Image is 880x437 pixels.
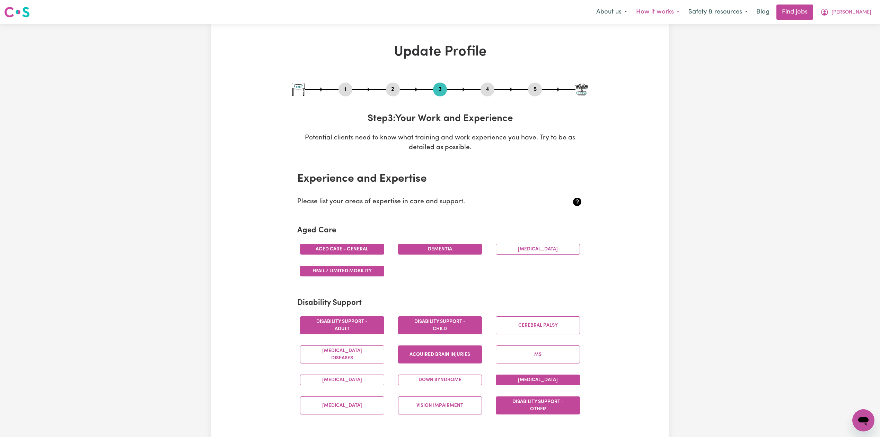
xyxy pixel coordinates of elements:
img: Careseekers logo [4,6,30,18]
h2: Aged Care [297,226,583,235]
button: Go to step 1 [338,85,352,94]
a: Careseekers logo [4,4,30,20]
button: Safety & resources [684,5,752,19]
button: [MEDICAL_DATA] [300,396,384,414]
button: Disability support - Adult [300,316,384,334]
button: Go to step 5 [528,85,542,94]
h3: Step 3 : Your Work and Experience [292,113,588,125]
button: Disability support - Child [398,316,482,334]
span: [PERSON_NAME] [831,9,871,16]
button: My Account [816,5,876,19]
button: Frail / limited mobility [300,266,384,276]
button: Down syndrome [398,375,482,385]
button: Go to step 4 [481,85,494,94]
button: [MEDICAL_DATA] [300,375,384,385]
button: Cerebral Palsy [496,316,580,334]
p: Potential clients need to know what training and work experience you have. Try to be as detailed ... [292,133,588,153]
iframe: Button to launch messaging window [852,409,874,431]
button: Dementia [398,244,482,255]
button: Vision impairment [398,396,482,414]
button: How it works [632,5,684,19]
button: MS [496,345,580,363]
button: Aged care - General [300,244,384,255]
p: Please list your areas of expertise in care and support. [297,197,535,207]
h2: Disability Support [297,299,583,308]
button: [MEDICAL_DATA] [496,244,580,255]
button: Go to step 2 [386,85,400,94]
a: Blog [752,5,774,20]
button: [MEDICAL_DATA] Diseases [300,345,384,363]
a: Find jobs [776,5,813,20]
h2: Experience and Expertise [297,172,583,186]
h1: Update Profile [292,44,588,60]
button: Go to step 3 [433,85,447,94]
button: Disability support - Other [496,396,580,414]
button: [MEDICAL_DATA] [496,375,580,385]
button: About us [592,5,632,19]
button: Acquired Brain Injuries [398,345,482,363]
